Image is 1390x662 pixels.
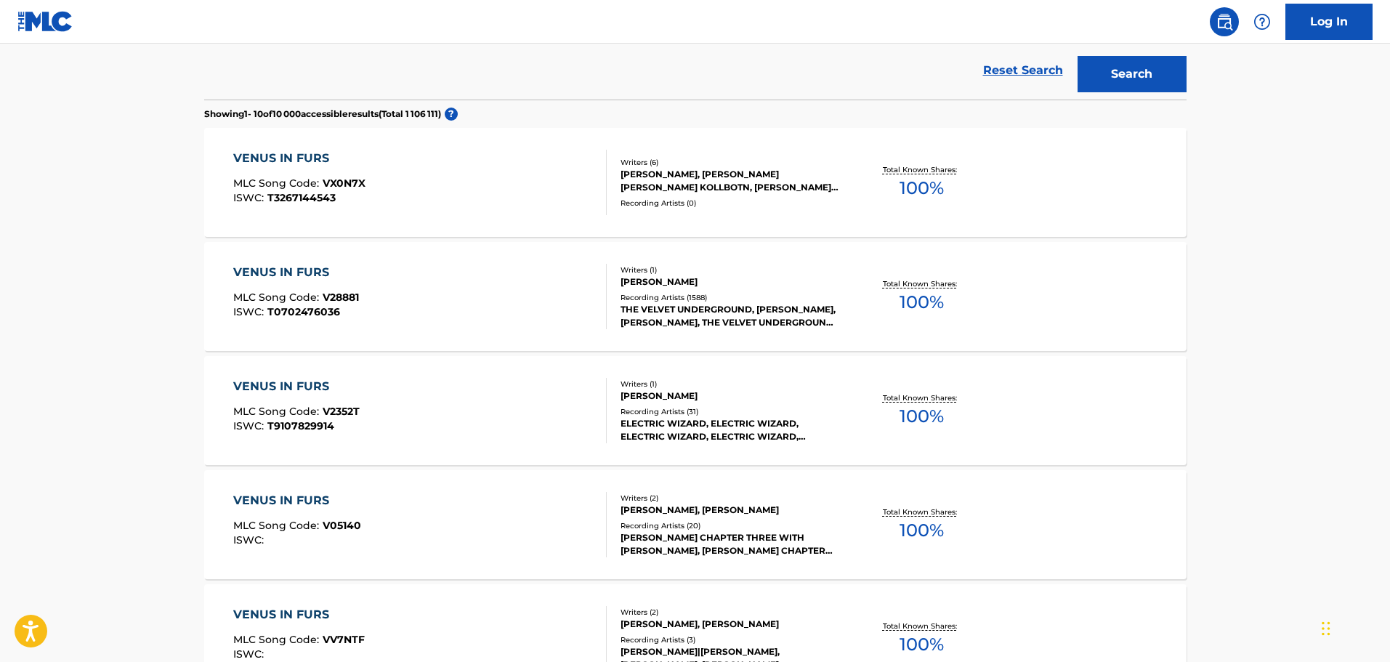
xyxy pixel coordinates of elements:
span: 100 % [900,289,944,315]
div: VENUS IN FURS [233,606,365,623]
div: Recording Artists ( 3 ) [621,634,840,645]
div: Writers ( 2 ) [621,493,840,504]
div: Recording Artists ( 31 ) [621,406,840,417]
span: V28881 [323,291,359,304]
span: 100 % [900,631,944,658]
div: [PERSON_NAME] [621,389,840,403]
div: Recording Artists ( 0 ) [621,198,840,209]
img: help [1253,13,1271,31]
p: Showing 1 - 10 of 10 000 accessible results (Total 1 106 111 ) [204,108,441,121]
div: Help [1248,7,1277,36]
span: T3267144543 [267,191,336,204]
div: Writers ( 2 ) [621,607,840,618]
a: Reset Search [976,55,1070,86]
span: MLC Song Code : [233,633,323,646]
span: MLC Song Code : [233,519,323,532]
span: T0702476036 [267,305,340,318]
span: ISWC : [233,191,267,204]
div: Widget de chat [1317,592,1390,662]
p: Total Known Shares: [883,621,961,631]
span: 100 % [900,403,944,429]
div: VENUS IN FURS [233,264,359,281]
div: Glisser [1322,607,1330,650]
span: MLC Song Code : [233,177,323,190]
a: VENUS IN FURSMLC Song Code:V28881ISWC:T0702476036Writers (1)[PERSON_NAME]Recording Artists (1588)... [204,242,1187,351]
span: 100 % [900,175,944,201]
div: [PERSON_NAME], [PERSON_NAME] [621,618,840,631]
div: [PERSON_NAME], [PERSON_NAME] [PERSON_NAME] KOLLBOTN, [PERSON_NAME], [PERSON_NAME], [PERSON_NAME] ... [621,168,840,194]
div: [PERSON_NAME] [621,275,840,288]
span: VX0N7X [323,177,365,190]
span: 100 % [900,517,944,544]
span: V05140 [323,519,361,532]
img: MLC Logo [17,11,73,32]
span: ISWC : [233,647,267,661]
span: V2352T [323,405,360,418]
p: Total Known Shares: [883,164,961,175]
div: VENUS IN FURS [233,378,360,395]
p: Total Known Shares: [883,506,961,517]
div: THE VELVET UNDERGROUND, [PERSON_NAME], [PERSON_NAME], THE VELVET UNDERGROUND, [PERSON_NAME], THE ... [621,303,840,329]
p: Total Known Shares: [883,278,961,289]
div: VENUS IN FURS [233,150,365,167]
span: ? [445,108,458,121]
div: ELECTRIC WIZARD, ELECTRIC WIZARD, ELECTRIC WIZARD, ELECTRIC WIZARD, ELECTRIC WIZARD [621,417,840,443]
span: ISWC : [233,419,267,432]
span: T9107829914 [267,419,334,432]
div: Writers ( 1 ) [621,265,840,275]
span: ISWC : [233,305,267,318]
button: Search [1078,56,1187,92]
iframe: Chat Widget [1317,592,1390,662]
span: MLC Song Code : [233,291,323,304]
div: Writers ( 1 ) [621,379,840,389]
div: Recording Artists ( 20 ) [621,520,840,531]
div: [PERSON_NAME] CHAPTER THREE WITH [PERSON_NAME], [PERSON_NAME] CHAPTER THREE, [PERSON_NAME] CHAPTE... [621,531,840,557]
img: search [1216,13,1233,31]
div: Writers ( 6 ) [621,157,840,168]
span: VV7NTF [323,633,365,646]
a: VENUS IN FURSMLC Song Code:V2352TISWC:T9107829914Writers (1)[PERSON_NAME]Recording Artists (31)EL... [204,356,1187,465]
div: [PERSON_NAME], [PERSON_NAME] [621,504,840,517]
a: Log In [1285,4,1373,40]
div: Recording Artists ( 1588 ) [621,292,840,303]
a: VENUS IN FURSMLC Song Code:V05140ISWC:Writers (2)[PERSON_NAME], [PERSON_NAME]Recording Artists (2... [204,470,1187,579]
div: VENUS IN FURS [233,492,361,509]
p: Total Known Shares: [883,392,961,403]
span: MLC Song Code : [233,405,323,418]
span: ISWC : [233,533,267,546]
a: Public Search [1210,7,1239,36]
a: VENUS IN FURSMLC Song Code:VX0N7XISWC:T3267144543Writers (6)[PERSON_NAME], [PERSON_NAME] [PERSON_... [204,128,1187,237]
